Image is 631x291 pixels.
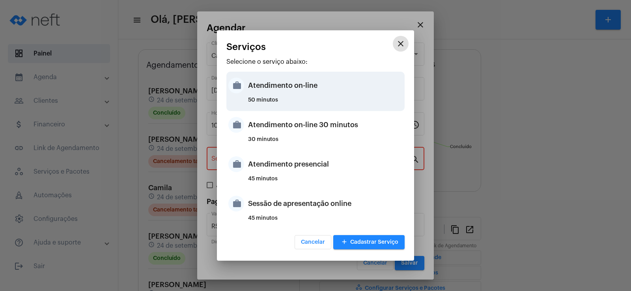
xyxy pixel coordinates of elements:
div: Atendimento presencial [248,152,403,176]
div: Atendimento on-line [248,74,403,97]
div: 45 minutos [248,176,403,188]
p: Selecione o serviço abaixo: [226,58,405,65]
button: Cadastrar Serviço [333,235,405,249]
mat-icon: work [228,156,244,172]
span: Serviços [226,42,266,52]
div: Sessão de apresentação online [248,192,403,215]
mat-icon: work [228,78,244,93]
mat-icon: work [228,117,244,133]
span: Cadastrar Serviço [340,239,398,245]
div: Atendimento on-line 30 minutos [248,113,403,137]
mat-icon: work [228,196,244,211]
div: 30 minutos [248,137,403,148]
mat-icon: add [340,237,349,248]
div: 45 minutos [248,215,403,227]
span: Cancelar [301,239,325,245]
div: 50 minutos [248,97,403,109]
mat-icon: close [396,39,405,48]
button: Cancelar [295,235,331,249]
